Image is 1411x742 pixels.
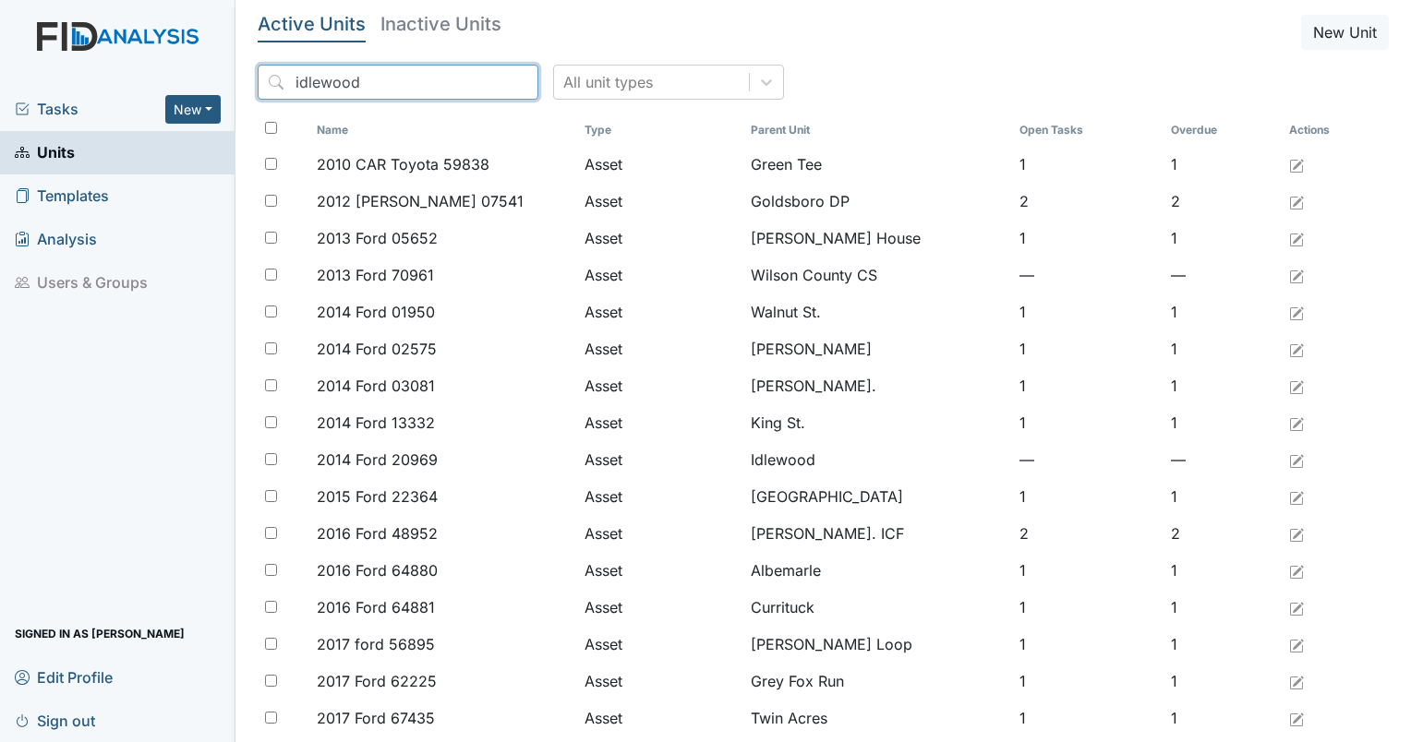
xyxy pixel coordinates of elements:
[1289,633,1304,655] a: Edit
[317,707,435,729] span: 2017 Ford 67435
[1164,183,1282,220] td: 2
[577,441,743,478] td: Asset
[1289,522,1304,545] a: Edit
[15,619,185,648] span: Signed in as [PERSON_NAME]
[1164,515,1282,552] td: 2
[1164,700,1282,736] td: 1
[1289,412,1304,434] a: Edit
[1289,153,1304,175] a: Edit
[317,522,438,545] span: 2016 Ford 48952
[1012,478,1164,515] td: 1
[577,515,743,552] td: Asset
[317,338,437,360] span: 2014 Ford 02575
[1289,485,1304,508] a: Edit
[577,293,743,330] td: Asset
[743,626,1011,663] td: [PERSON_NAME] Loop
[743,257,1011,293] td: Wilson County CS
[15,663,113,691] span: Edit Profile
[743,663,1011,700] td: Grey Fox Run
[317,485,438,508] span: 2015 Ford 22364
[743,293,1011,330] td: Walnut St.
[317,559,438,581] span: 2016 Ford 64880
[743,146,1011,183] td: Green Tee
[1164,293,1282,330] td: 1
[577,114,743,146] th: Toggle SortBy
[1289,227,1304,249] a: Edit
[317,633,435,655] span: 2017 ford 56895
[577,146,743,183] td: Asset
[1164,441,1282,478] td: —
[1012,626,1164,663] td: 1
[743,114,1011,146] th: Toggle SortBy
[258,15,366,33] h5: Active Units
[743,183,1011,220] td: Goldsboro DP
[1164,114,1282,146] th: Toggle SortBy
[577,552,743,589] td: Asset
[1164,589,1282,626] td: 1
[317,190,524,212] span: 2012 [PERSON_NAME] 07541
[1289,596,1304,618] a: Edit
[1012,330,1164,367] td: 1
[577,700,743,736] td: Asset
[309,114,577,146] th: Toggle SortBy
[1282,114,1374,146] th: Actions
[1012,293,1164,330] td: 1
[743,220,1011,257] td: [PERSON_NAME] House
[1012,404,1164,441] td: 1
[1164,367,1282,404] td: 1
[1012,220,1164,257] td: 1
[15,182,109,210] span: Templates
[1012,663,1164,700] td: 1
[1164,404,1282,441] td: 1
[743,478,1011,515] td: [GEOGRAPHIC_DATA]
[743,441,1011,478] td: Idlewood
[743,330,1011,367] td: [PERSON_NAME]
[743,589,1011,626] td: Currituck
[577,367,743,404] td: Asset
[1164,257,1282,293] td: —
[1012,367,1164,404] td: 1
[1012,441,1164,478] td: —
[743,367,1011,404] td: [PERSON_NAME].
[743,404,1011,441] td: King St.
[1289,338,1304,360] a: Edit
[15,98,165,120] a: Tasks
[258,65,538,100] input: Search...
[1012,114,1164,146] th: Toggle SortBy
[1289,190,1304,212] a: Edit
[15,706,95,735] span: Sign out
[1164,478,1282,515] td: 1
[1289,264,1304,286] a: Edit
[577,183,743,220] td: Asset
[1289,449,1304,471] a: Edit
[1289,670,1304,692] a: Edit
[743,552,1011,589] td: Albemarle
[1289,559,1304,581] a: Edit
[577,478,743,515] td: Asset
[1301,15,1389,50] button: New Unit
[1289,375,1304,397] a: Edit
[380,15,501,33] h5: Inactive Units
[317,412,435,434] span: 2014 Ford 13332
[743,515,1011,552] td: [PERSON_NAME]. ICF
[317,301,435,323] span: 2014 Ford 01950
[577,257,743,293] td: Asset
[1164,552,1282,589] td: 1
[317,264,434,286] span: 2013 Ford 70961
[577,663,743,700] td: Asset
[15,225,97,254] span: Analysis
[1012,183,1164,220] td: 2
[1012,700,1164,736] td: 1
[317,670,437,692] span: 2017 Ford 62225
[317,449,438,471] span: 2014 Ford 20969
[1012,515,1164,552] td: 2
[563,71,653,93] div: All unit types
[1289,301,1304,323] a: Edit
[317,227,438,249] span: 2013 Ford 05652
[1164,330,1282,367] td: 1
[577,404,743,441] td: Asset
[1012,146,1164,183] td: 1
[743,700,1011,736] td: Twin Acres
[1164,220,1282,257] td: 1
